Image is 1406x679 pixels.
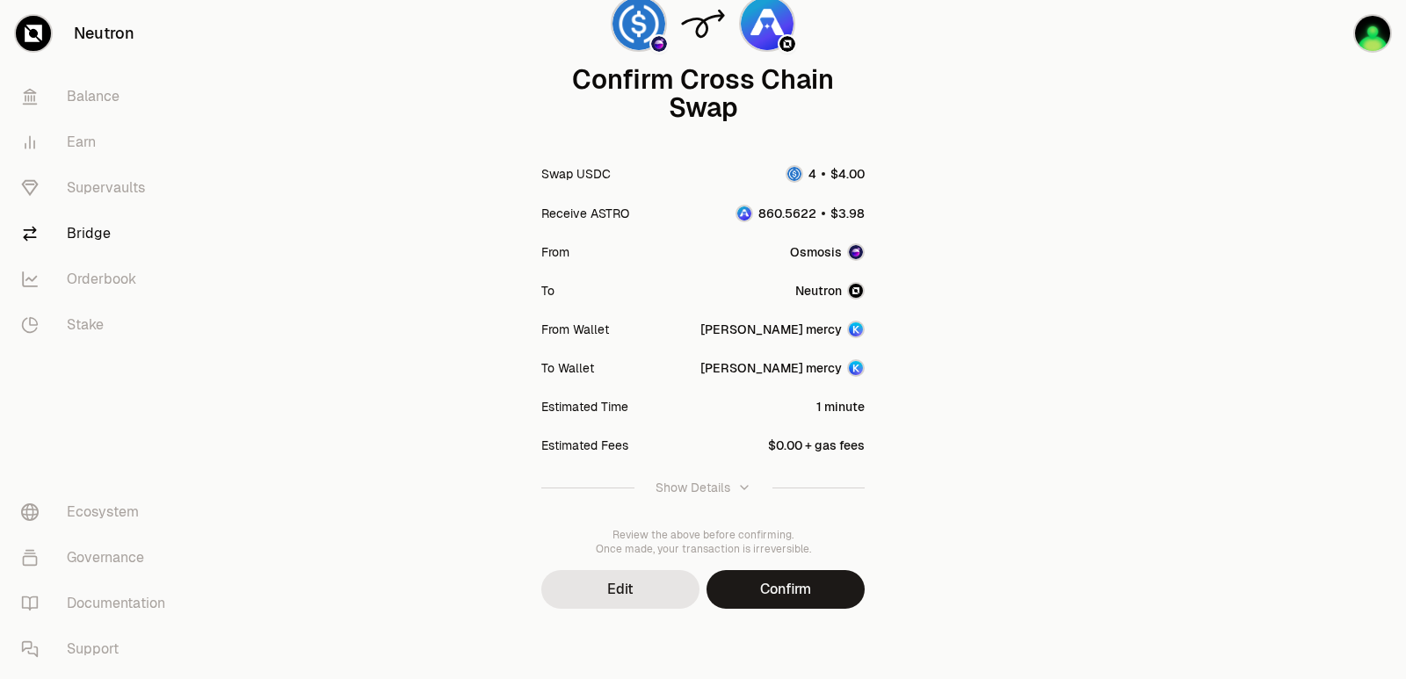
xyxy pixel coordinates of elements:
div: Show Details [656,479,730,496]
img: Neutron Logo [779,36,795,52]
img: Osmosis Logo [651,36,667,52]
button: Edit [541,570,699,609]
a: Supervaults [7,165,190,211]
div: To [541,282,554,300]
a: Ecosystem [7,489,190,535]
a: Support [7,626,190,672]
div: To Wallet [541,359,594,377]
span: Osmosis [790,243,842,261]
img: sandy mercy [1355,16,1390,51]
img: USDC Logo [787,167,801,181]
img: Neutron Logo [849,284,863,298]
a: Governance [7,535,190,581]
img: ASTRO Logo [737,206,751,220]
div: Receive ASTRO [541,205,629,222]
a: Earn [7,119,190,165]
div: 1 minute [816,398,865,415]
button: Confirm [707,570,865,609]
div: Review the above before confirming. Once made, your transaction is irreversible. [541,528,865,556]
button: [PERSON_NAME] mercyAccount Image [700,359,865,377]
img: Account Image [849,322,863,336]
img: Account Image [849,361,863,375]
div: From Wallet [541,321,609,338]
div: [PERSON_NAME] mercy [700,359,842,377]
a: Documentation [7,581,190,626]
div: [PERSON_NAME] mercy [700,321,842,338]
a: Orderbook [7,256,190,302]
a: Stake [7,302,190,348]
a: Balance [7,74,190,119]
button: Show Details [541,465,865,510]
div: $0.00 + gas fees [768,437,865,454]
a: Bridge [7,211,190,256]
div: Swap USDC [541,165,611,183]
img: Osmosis Logo [849,245,863,259]
div: Estimated Time [541,398,628,415]
div: Estimated Fees [541,437,628,454]
div: Confirm Cross Chain Swap [541,66,865,122]
div: From [541,243,569,261]
button: [PERSON_NAME] mercyAccount Image [700,321,865,338]
span: Neutron [795,282,842,300]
